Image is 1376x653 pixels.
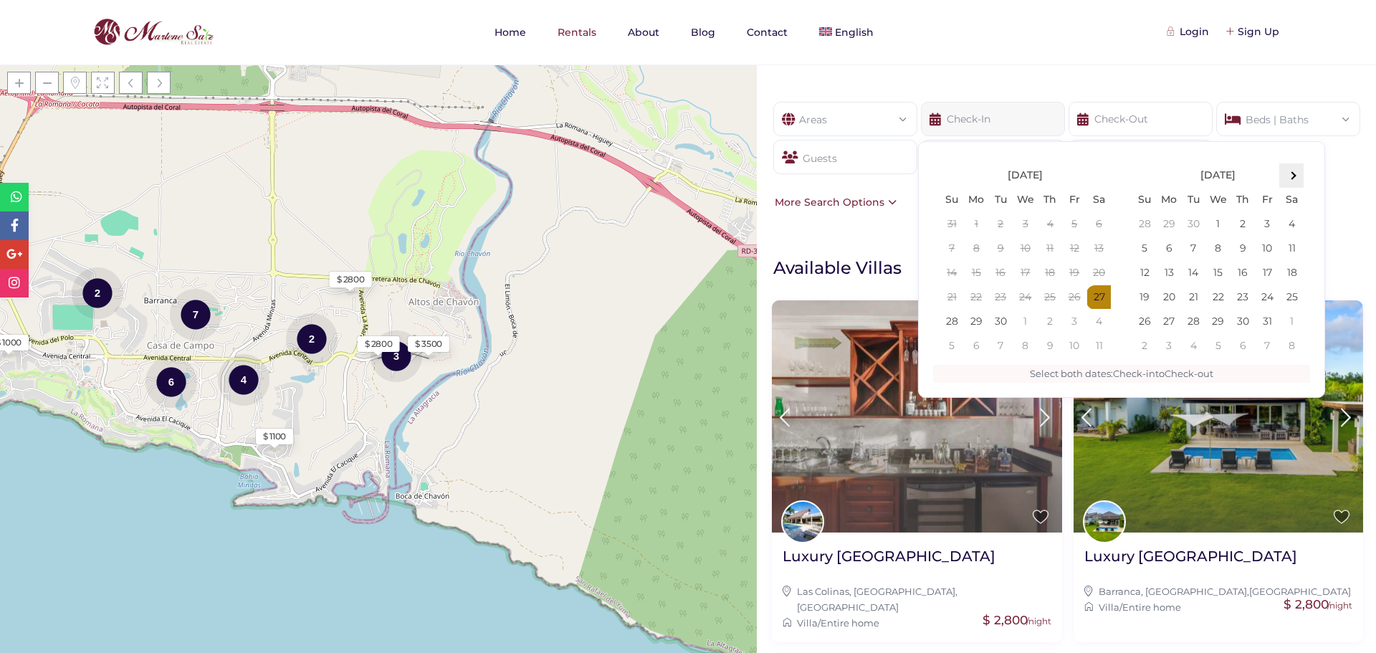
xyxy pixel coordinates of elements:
div: Beds | Baths [1228,103,1349,128]
th: [DATE] [964,163,1086,188]
td: 6 [1157,237,1181,261]
td: 22 [964,285,988,310]
td: 28 [1181,310,1205,334]
td: 7 [988,334,1013,358]
td: 6 [1231,334,1255,358]
td: 9 [1038,334,1062,358]
td: 20 [1086,261,1111,285]
td: 10 [1062,334,1086,358]
td: 8 [964,237,988,261]
td: 9 [1231,237,1255,261]
span: Check-in [1113,368,1155,379]
td: 5 [1205,334,1231,358]
td: 11 [1279,237,1304,261]
div: 3 [371,329,422,383]
td: 4 [1086,310,1111,334]
td: 31 [940,212,964,237]
td: 23 [1231,285,1255,310]
a: [GEOGRAPHIC_DATA] [1249,586,1351,597]
th: Th [1231,188,1255,212]
img: Luxury Villa Cañas [1074,300,1364,532]
div: Login [1169,24,1209,39]
td: 28 [1132,212,1157,237]
td: 5 [940,334,964,358]
td: 1 [1013,310,1038,334]
td: 4 [1181,334,1205,358]
td: 29 [1157,212,1181,237]
td: 21 [1181,285,1205,310]
div: $ 1100 [263,430,286,443]
td: 30 [1181,212,1205,237]
td: 2 [1038,310,1062,334]
th: We [1205,188,1231,212]
td: 14 [1181,261,1205,285]
td: 4 [1038,212,1062,237]
td: 17 [1013,261,1038,285]
td: 16 [1231,261,1255,285]
th: Th [1038,188,1062,212]
td: 2 [988,212,1013,237]
td: 18 [1038,261,1062,285]
td: 24 [1255,285,1279,310]
td: 1 [1279,310,1304,334]
th: Fr [1062,188,1086,212]
td: 5 [1132,237,1157,261]
div: 2 [72,266,123,320]
th: Tu [1181,188,1205,212]
td: 29 [964,310,988,334]
div: 6 [145,355,197,409]
span: Check-out [1165,368,1213,379]
td: 7 [1181,237,1205,261]
span: English [835,26,874,39]
td: 15 [1205,261,1231,285]
h2: Luxury [GEOGRAPHIC_DATA] [783,547,995,566]
a: Luxury [GEOGRAPHIC_DATA] [1084,547,1297,576]
td: 28 [940,310,964,334]
td: 26 [1132,310,1157,334]
td: 7 [940,237,964,261]
td: 3 [1013,212,1038,237]
th: Tu [988,188,1013,212]
td: 30 [1231,310,1255,334]
a: [GEOGRAPHIC_DATA] [797,601,899,613]
a: Entire home [821,617,879,629]
img: property image [772,300,1062,532]
td: 27 [1086,285,1111,310]
h2: Luxury [GEOGRAPHIC_DATA] [1084,547,1297,566]
td: 12 [1132,261,1157,285]
th: Su [1132,188,1157,212]
td: 23 [988,285,1013,310]
td: 3 [1255,212,1279,237]
th: We [1013,188,1038,212]
td: 12 [1062,237,1086,261]
th: Mo [964,188,988,212]
input: Check-In [921,102,1065,136]
div: 4 [218,353,269,406]
td: 26 [1062,285,1086,310]
a: Las Colinas, [GEOGRAPHIC_DATA] [797,586,955,597]
td: 7 [1255,334,1279,358]
td: 25 [1279,285,1304,310]
td: 1 [964,212,988,237]
td: 27 [1157,310,1181,334]
div: 7 [170,287,221,341]
td: 15 [964,261,988,285]
th: Fr [1255,188,1279,212]
th: Sa [1279,188,1304,212]
td: 17 [1255,261,1279,285]
td: 3 [1062,310,1086,334]
th: Su [940,188,964,212]
td: 22 [1205,285,1231,310]
td: 21 [940,285,964,310]
td: 10 [1255,237,1279,261]
div: , [1084,583,1353,599]
a: Entire home [1122,601,1181,613]
td: 2 [1132,334,1157,358]
div: Select both dates: to [933,365,1311,383]
div: More Search Options [771,194,897,210]
td: 13 [1157,261,1181,285]
div: $ 2800 [365,338,393,351]
td: 24 [1013,285,1038,310]
td: 2 [1231,212,1255,237]
td: 19 [1062,261,1086,285]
